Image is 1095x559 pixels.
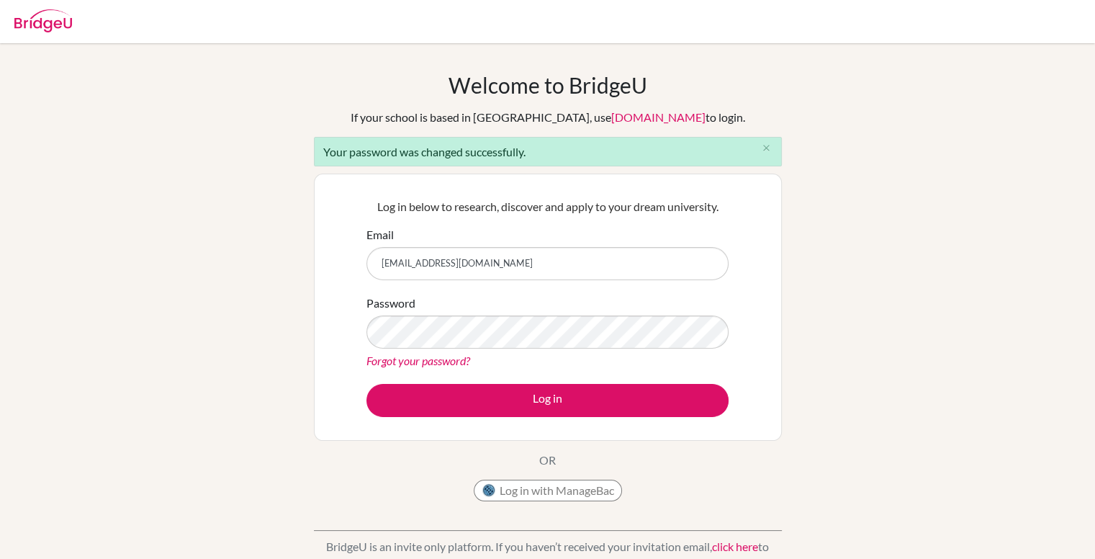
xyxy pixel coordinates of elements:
label: Password [366,295,415,312]
button: Log in with ManageBac [474,480,622,501]
label: Email [366,226,394,243]
i: close [761,143,772,153]
p: Log in below to research, discover and apply to your dream university. [366,198,729,215]
img: Bridge-U [14,9,72,32]
h1: Welcome to BridgeU [449,72,647,98]
button: Close [752,138,781,159]
div: Your password was changed successfully. [314,137,782,166]
div: If your school is based in [GEOGRAPHIC_DATA], use to login. [351,109,745,126]
a: [DOMAIN_NAME] [611,110,706,124]
a: Forgot your password? [366,354,470,367]
a: click here [712,540,758,553]
p: OR [539,452,556,469]
button: Log in [366,384,729,417]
